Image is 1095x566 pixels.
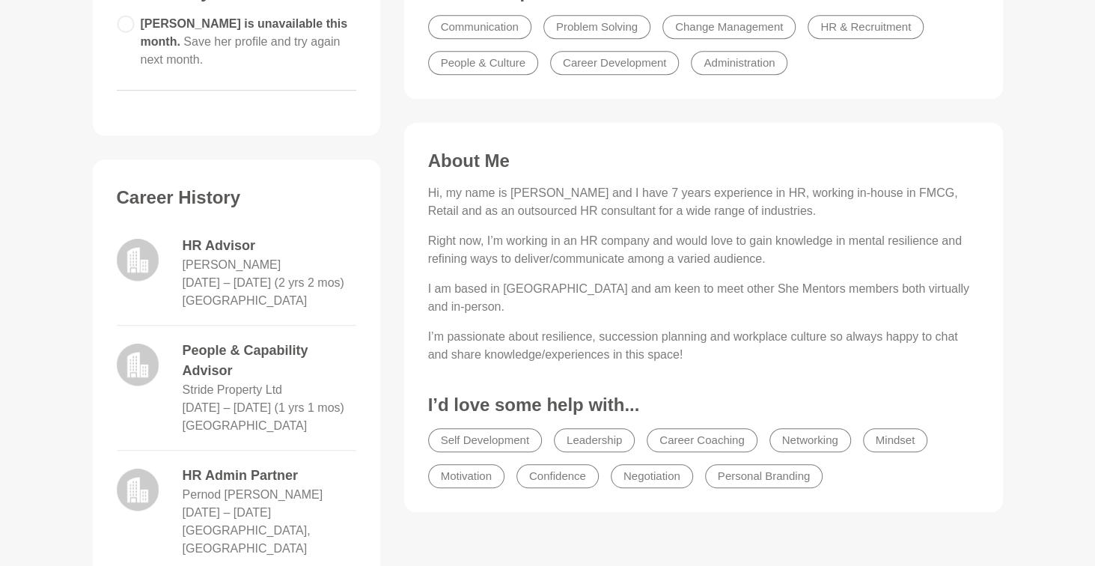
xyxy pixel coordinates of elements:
[183,522,356,558] dd: [GEOGRAPHIC_DATA], [GEOGRAPHIC_DATA]
[117,186,356,209] h3: Career History
[117,344,159,386] img: logo
[183,256,281,274] dd: [PERSON_NAME]
[428,394,979,416] h3: I’d love some help with...
[117,469,159,511] img: logo
[183,486,323,504] dd: Pernod [PERSON_NAME]
[183,236,356,256] dd: HR Advisor
[183,504,272,522] dd: March 2021 – August 2021
[141,17,348,66] span: [PERSON_NAME] is unavailable this month.
[183,292,308,310] dd: [GEOGRAPHIC_DATA]
[428,184,979,220] p: Hi, my name is [PERSON_NAME] and I have 7 years experience in HR, working in-house in FMCG, Retai...
[428,328,979,364] p: I’m passionate about resilience, succession planning and workplace culture so always happy to cha...
[183,276,344,289] time: [DATE] – [DATE] (2 yrs 2 mos)
[183,401,344,414] time: [DATE] – [DATE] (1 yrs 1 mos)
[183,399,344,417] dd: March 2022 – April 2023 (1 yrs 1 mos)
[428,232,979,268] p: Right now, I’m working in an HR company and would love to gain knowledge in mental resilience and...
[183,466,356,486] dd: HR Admin Partner
[141,35,341,66] span: Save her profile and try again next month.
[183,417,308,435] dd: [GEOGRAPHIC_DATA]
[428,280,979,316] p: I am based in [GEOGRAPHIC_DATA] and am keen to meet other She Mentors members both virtually and ...
[428,150,979,172] h3: About Me
[183,274,344,292] dd: April 2023 – June 2025 (2 yrs 2 mos)
[183,506,272,519] time: [DATE] – [DATE]
[117,239,159,281] img: logo
[183,341,356,381] dd: People & Capability Advisor
[183,381,282,399] dd: Stride Property Ltd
